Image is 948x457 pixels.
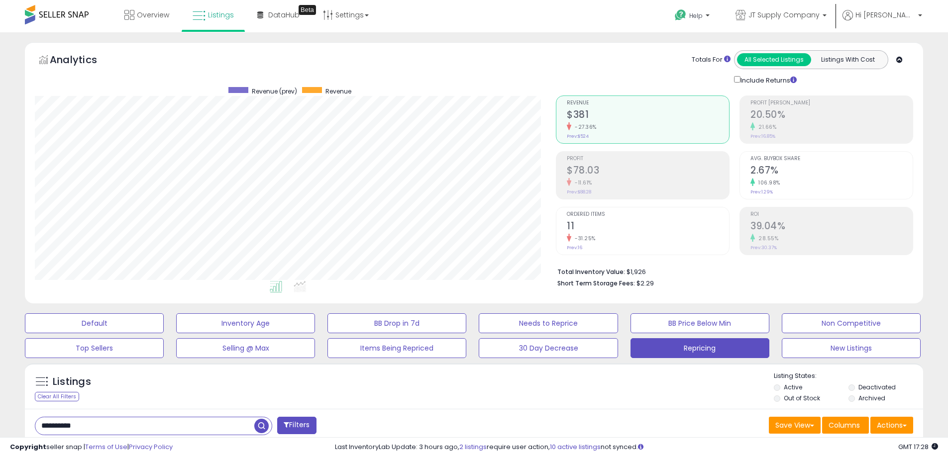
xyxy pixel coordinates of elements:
[750,109,913,122] h2: 20.50%
[750,156,913,162] span: Avg. Buybox Share
[829,420,860,430] span: Columns
[479,313,618,333] button: Needs to Reprice
[459,442,487,452] a: 2 listings
[843,10,922,32] a: Hi [PERSON_NAME]
[85,442,127,452] a: Terms of Use
[129,442,173,452] a: Privacy Policy
[479,338,618,358] button: 30 Day Decrease
[858,383,896,391] label: Deactivated
[769,417,821,434] button: Save View
[299,5,316,15] div: Tooltip anchor
[748,10,820,20] span: JT Supply Company
[567,133,589,139] small: Prev: $524
[737,53,811,66] button: All Selected Listings
[176,338,315,358] button: Selling @ Max
[750,189,773,195] small: Prev: 1.29%
[571,123,597,131] small: -27.36%
[567,189,591,195] small: Prev: $88.28
[774,371,923,381] p: Listing States:
[10,442,46,452] strong: Copyright
[557,268,625,276] b: Total Inventory Value:
[674,9,687,21] i: Get Help
[10,443,173,452] div: seller snap | |
[631,313,769,333] button: BB Price Below Min
[755,179,780,186] small: 106.98%
[567,245,582,251] small: Prev: 16
[25,338,164,358] button: Top Sellers
[53,375,91,389] h5: Listings
[252,87,297,95] span: Revenue (prev)
[277,417,316,434] button: Filters
[176,313,315,333] button: Inventory Age
[784,394,820,402] label: Out of Stock
[137,10,169,20] span: Overview
[50,53,116,69] h5: Analytics
[750,245,777,251] small: Prev: 30.37%
[750,165,913,178] h2: 2.67%
[811,53,885,66] button: Listings With Cost
[571,235,596,242] small: -31.25%
[755,123,776,131] small: 21.66%
[208,10,234,20] span: Listings
[692,55,731,65] div: Totals For
[567,220,729,234] h2: 11
[567,165,729,178] h2: $78.03
[727,74,809,86] div: Include Returns
[25,313,164,333] button: Default
[784,383,802,391] label: Active
[557,279,635,287] b: Short Term Storage Fees:
[557,265,906,277] li: $1,926
[755,235,778,242] small: 28.55%
[750,100,913,106] span: Profit [PERSON_NAME]
[325,87,351,95] span: Revenue
[567,212,729,217] span: Ordered Items
[35,392,79,401] div: Clear All Filters
[567,109,729,122] h2: $381
[327,313,466,333] button: BB Drop in 7d
[858,394,885,402] label: Archived
[636,278,654,288] span: $2.29
[268,10,300,20] span: DataHub
[327,338,466,358] button: Items Being Repriced
[782,313,921,333] button: Non Competitive
[750,133,775,139] small: Prev: 16.85%
[667,1,720,32] a: Help
[822,417,869,434] button: Columns
[631,338,769,358] button: Repricing
[567,156,729,162] span: Profit
[898,442,938,452] span: 2025-10-14 17:28 GMT
[750,212,913,217] span: ROI
[750,220,913,234] h2: 39.04%
[689,11,703,20] span: Help
[550,442,601,452] a: 10 active listings
[855,10,915,20] span: Hi [PERSON_NAME]
[567,100,729,106] span: Revenue
[870,417,913,434] button: Actions
[335,443,938,452] div: Last InventoryLab Update: 3 hours ago, require user action, not synced.
[782,338,921,358] button: New Listings
[571,179,592,186] small: -11.61%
